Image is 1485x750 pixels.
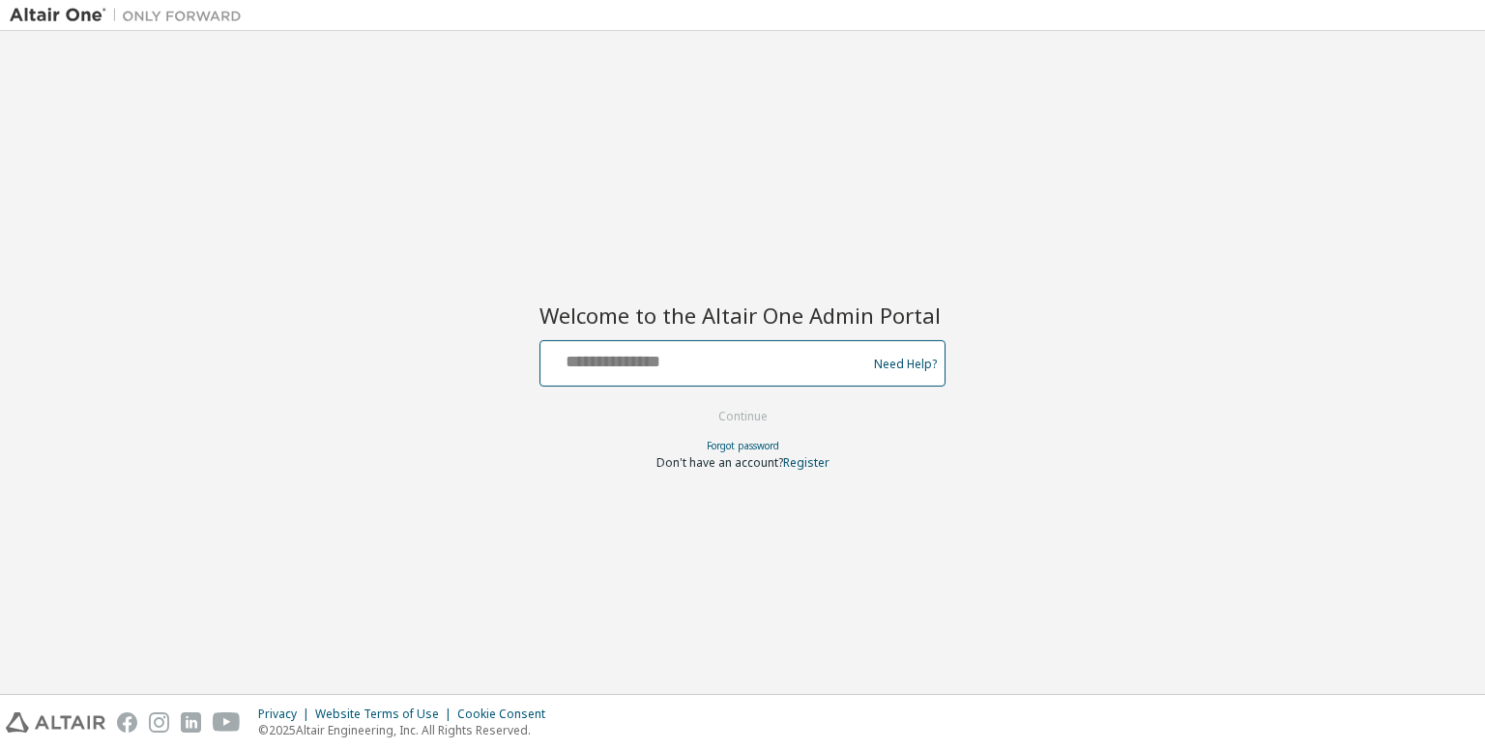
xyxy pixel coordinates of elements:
h2: Welcome to the Altair One Admin Portal [539,302,946,329]
img: facebook.svg [117,712,137,733]
img: linkedin.svg [181,712,201,733]
img: youtube.svg [213,712,241,733]
div: Privacy [258,707,315,722]
div: Website Terms of Use [315,707,457,722]
a: Register [783,454,830,471]
a: Need Help? [874,363,937,364]
a: Forgot password [707,439,779,452]
img: altair_logo.svg [6,712,105,733]
img: Altair One [10,6,251,25]
p: © 2025 Altair Engineering, Inc. All Rights Reserved. [258,722,557,738]
img: instagram.svg [149,712,169,733]
div: Cookie Consent [457,707,557,722]
span: Don't have an account? [656,454,783,471]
